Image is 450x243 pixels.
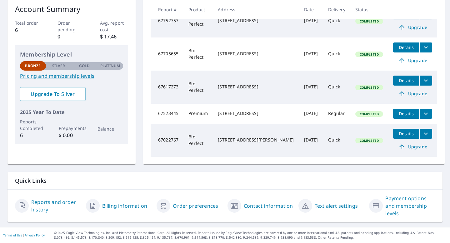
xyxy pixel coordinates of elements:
[385,195,435,217] a: Payment options and membership levels
[15,20,43,26] p: Total order
[393,129,419,139] button: detailsBtn-67022767
[323,37,350,71] td: Quick
[57,33,86,40] p: 0
[151,4,183,37] td: 67752757
[397,44,416,50] span: Details
[393,142,432,152] a: Upgrade
[419,129,432,139] button: filesDropdownBtn-67022767
[15,3,128,15] p: Account Summary
[299,124,323,157] td: [DATE]
[97,126,123,132] p: Balance
[173,202,218,210] a: Order preferences
[183,4,213,37] td: Bid Perfect
[323,71,350,104] td: Quick
[100,63,120,69] p: Platinum
[419,76,432,86] button: filesDropdownBtn-67617273
[397,24,428,31] span: Upgrade
[20,50,123,59] p: Membership Level
[102,202,147,210] a: Billing information
[244,202,293,210] a: Contact information
[393,89,432,99] a: Upgrade
[393,109,419,119] button: detailsBtn-67523445
[323,124,350,157] td: Quick
[183,124,213,157] td: Bid Perfect
[20,72,123,80] a: Pricing and membership levels
[59,131,85,139] p: $ 0.00
[20,87,86,101] a: Upgrade To Silver
[397,77,416,83] span: Details
[183,104,213,124] td: Premium
[218,17,294,24] div: [STREET_ADDRESS]
[151,37,183,71] td: 67705655
[356,19,382,23] span: Completed
[397,143,428,151] span: Upgrade
[183,71,213,104] td: Bid Perfect
[218,110,294,117] div: [STREET_ADDRESS]
[419,42,432,52] button: filesDropdownBtn-67705655
[20,108,123,116] p: 2025 Year To Date
[100,20,128,33] p: Avg. report cost
[25,91,81,97] span: Upgrade To Silver
[393,42,419,52] button: detailsBtn-67705655
[218,137,294,143] div: [STREET_ADDRESS][PERSON_NAME]
[393,56,432,66] a: Upgrade
[25,63,41,69] p: Bronze
[419,109,432,119] button: filesDropdownBtn-67523445
[299,4,323,37] td: [DATE]
[315,202,358,210] a: Text alert settings
[183,37,213,71] td: Bid Perfect
[397,111,416,117] span: Details
[299,37,323,71] td: [DATE]
[54,231,447,240] p: © 2025 Eagle View Technologies, Inc. and Pictometry International Corp. All Rights Reserved. Repo...
[356,138,382,143] span: Completed
[31,198,81,213] a: Reports and order history
[397,57,428,64] span: Upgrade
[299,71,323,104] td: [DATE]
[59,125,85,131] p: Prepayments
[79,63,90,69] p: Gold
[393,22,432,32] a: Upgrade
[151,71,183,104] td: 67617273
[20,131,46,139] p: 6
[218,84,294,90] div: [STREET_ADDRESS]
[397,131,416,136] span: Details
[151,104,183,124] td: 67523445
[3,233,45,237] p: |
[356,52,382,57] span: Completed
[323,4,350,37] td: Quick
[15,26,43,34] p: 6
[20,118,46,131] p: Reports Completed
[3,233,22,237] a: Terms of Use
[356,112,382,116] span: Completed
[397,90,428,97] span: Upgrade
[323,104,350,124] td: Regular
[356,85,382,90] span: Completed
[151,124,183,157] td: 67022767
[15,177,435,185] p: Quick Links
[100,33,128,40] p: $ 17.46
[393,76,419,86] button: detailsBtn-67617273
[299,104,323,124] td: [DATE]
[24,233,45,237] a: Privacy Policy
[218,51,294,57] div: [STREET_ADDRESS]
[52,63,65,69] p: Silver
[57,20,86,33] p: Order pending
